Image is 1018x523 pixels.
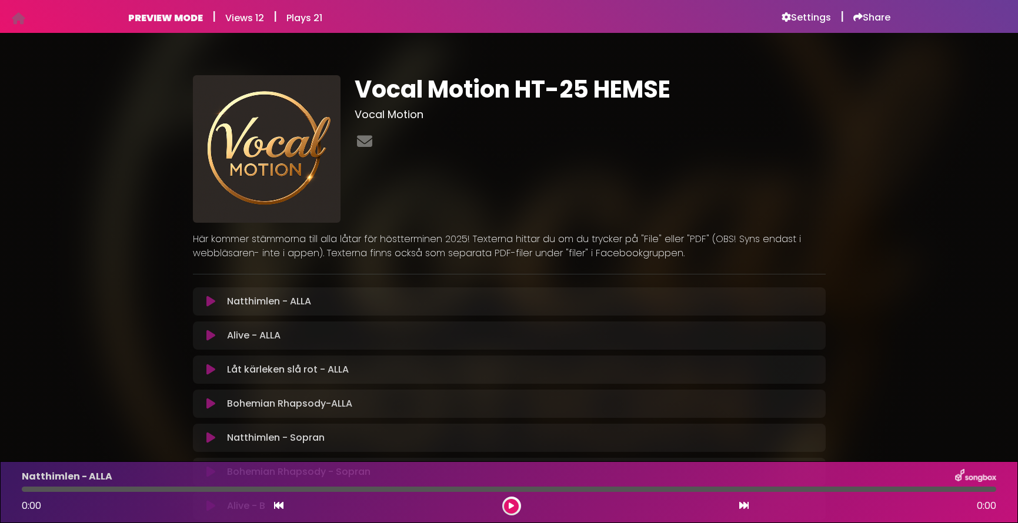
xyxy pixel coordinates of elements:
[853,12,890,24] a: Share
[128,12,203,24] h6: PREVIEW MODE
[22,470,112,484] p: Natthimlen - ALLA
[227,397,352,411] p: Bohemian Rhapsody-ALLA
[212,9,216,24] h5: |
[955,469,996,484] img: songbox-logo-white.png
[22,499,41,512] span: 0:00
[227,431,325,445] p: Natthimlen - Sopran
[227,363,349,377] p: Låt kärleken slå rot - ALLA
[273,9,277,24] h5: |
[286,12,322,24] h6: Plays 21
[782,12,831,24] a: Settings
[225,12,264,24] h6: Views 12
[840,9,844,24] h5: |
[227,328,281,343] p: Alive - ALLA
[193,232,826,260] p: Här kommer stämmorna till alla låtar för höstterminen 2025! Texterna hittar du om du trycker på "...
[227,294,311,309] p: Natthimlen - ALLA
[355,75,826,103] h1: Vocal Motion HT-25 HEMSE
[355,108,826,121] h3: Vocal Motion
[193,75,341,223] img: pGlB4Q9wSIK9SaBErEAn
[977,499,996,513] span: 0:00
